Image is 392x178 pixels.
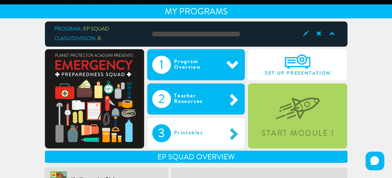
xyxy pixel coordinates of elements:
iframe: HelpCrunch [364,150,386,172]
span: Overview [196,154,235,161]
div: Teacher Resources [171,90,226,108]
div: Start Module 1 [249,130,346,138]
img: A6IEyHKz3Om3AAAAAElFTkSuQmCC [285,54,310,68]
span: Class/Division: [54,36,96,41]
div: Program Overview [171,56,226,74]
div: 2 [152,90,171,108]
div: 1 [152,56,171,74]
span: Collapse [325,30,338,38]
span: Edit Class [298,30,312,38]
img: startLevel-067b1d7070320fa55a55bc2f2caa8c2a.png [276,87,320,119]
span: Program: [54,26,82,32]
span: Archive Class [312,30,325,38]
div: 3 [152,124,171,142]
div: Printables [171,124,219,142]
span: Set Up Presentation [253,71,342,76]
span: EP SQUAD [83,26,109,32]
span: EP SQUAD [157,154,194,161]
img: emergencyPreparednessSquadTrial-2064b85d3eb2aec8ecdcf1800236cfec.png [45,49,144,148]
span: 8 [98,36,101,41]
